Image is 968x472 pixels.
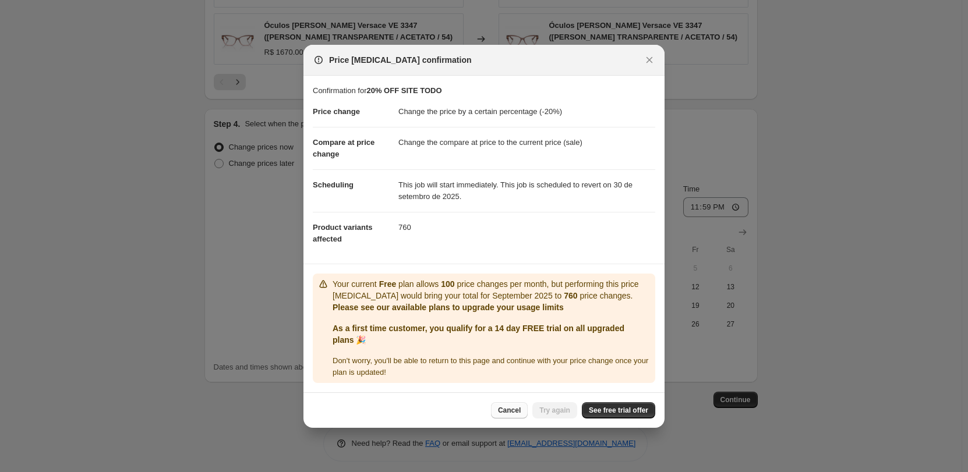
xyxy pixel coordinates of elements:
[491,402,528,418] button: Cancel
[313,85,655,97] p: Confirmation for
[313,223,373,243] span: Product variants affected
[398,212,655,243] dd: 760
[329,54,472,66] span: Price [MEDICAL_DATA] confirmation
[398,127,655,158] dd: Change the compare at price to the current price (sale)
[441,279,454,289] b: 100
[564,291,577,300] b: 760
[333,356,648,377] span: Don ' t worry, you ' ll be able to return to this page and continue with your price change once y...
[498,406,521,415] span: Cancel
[333,324,624,345] b: As a first time customer, you qualify for a 14 day FREE trial on all upgraded plans 🎉
[582,402,655,418] a: See free trial offer
[641,52,658,68] button: Close
[313,138,375,158] span: Compare at price change
[333,278,651,301] p: Your current plan allows price changes per month, but performing this price [MEDICAL_DATA] would ...
[398,97,655,127] dd: Change the price by a certain percentage (-20%)
[366,86,441,95] b: 20% OFF SITE TODO
[313,180,354,189] span: Scheduling
[589,406,648,415] span: See free trial offer
[398,169,655,212] dd: This job will start immediately. This job is scheduled to revert on 30 de setembro de 2025.
[333,301,651,313] p: Please see our available plans to upgrade your usage limits
[379,279,397,289] b: Free
[313,107,360,116] span: Price change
